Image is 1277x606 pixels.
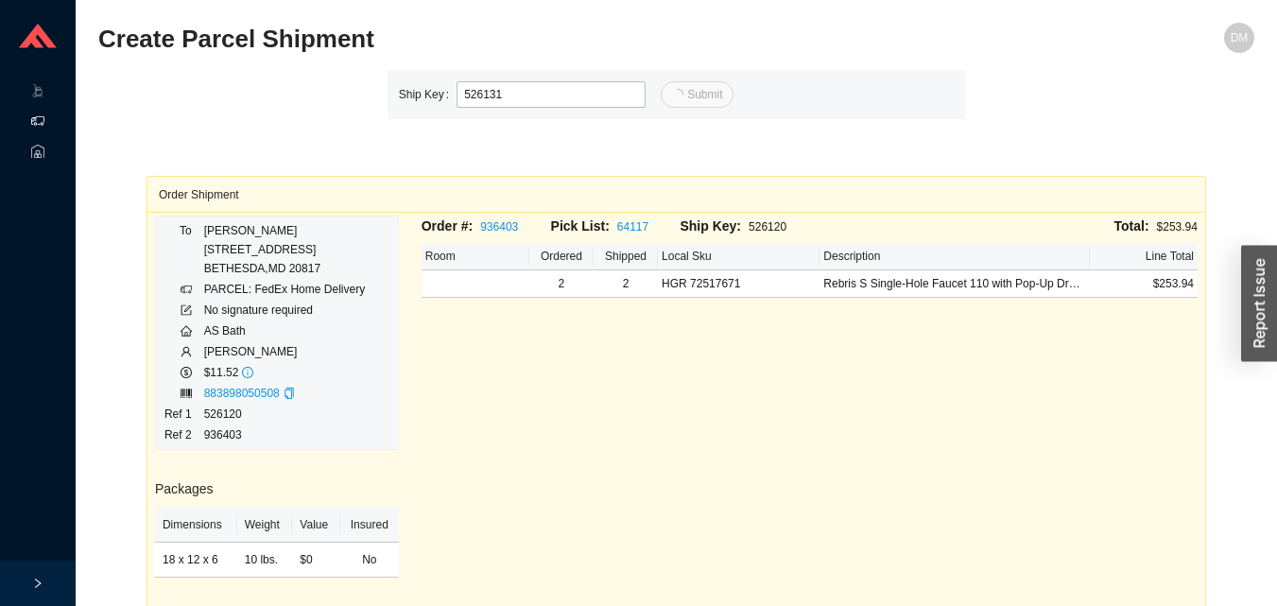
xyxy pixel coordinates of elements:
th: Line Total [1090,243,1198,270]
td: 2 [529,270,594,298]
th: Dimensions [155,508,237,543]
span: user [181,346,192,357]
td: HGR 72517671 [658,270,820,298]
td: $253.94 [1090,270,1198,298]
div: Order Shipment [159,177,1194,212]
td: 10 lbs. [237,543,293,578]
td: PARCEL: FedEx Home Delivery [203,279,367,300]
td: To [164,220,203,279]
div: $253.94 [809,216,1198,237]
th: Description [820,243,1089,270]
div: 526120 [680,216,809,237]
a: 64117 [617,220,648,234]
span: barcode [181,388,192,399]
td: 936403 [203,424,367,445]
h2: Create Parcel Shipment [98,23,965,56]
button: Submit [661,81,733,108]
span: Pick List: [551,218,610,234]
a: 936403 [480,220,518,234]
td: 18 x 12 x 6 [155,543,237,578]
td: $0 [292,543,340,578]
td: Ref 2 [164,424,203,445]
h3: Packages [155,478,399,500]
span: dollar [181,367,192,378]
span: Order #: [422,218,473,234]
span: DM [1231,23,1249,53]
td: No signature required [203,300,367,320]
span: Ship Key: [680,218,741,234]
td: Ref 1 [164,404,203,424]
div: Copy [284,384,295,403]
td: [PERSON_NAME] [203,341,367,362]
td: $11.52 [203,362,367,383]
span: form [181,304,192,316]
span: Total: [1114,218,1149,234]
a: 883898050508 [204,387,280,400]
td: No [340,543,399,578]
th: Ordered [529,243,594,270]
th: Shipped [594,243,658,270]
th: Weight [237,508,293,543]
label: Ship Key [399,81,457,108]
th: Local Sku [658,243,820,270]
td: 2 [594,270,658,298]
th: Value [292,508,340,543]
span: copy [284,388,295,399]
th: Insured [340,508,399,543]
span: home [181,325,192,337]
td: AS Bath [203,320,367,341]
div: Rebris S Single-Hole Faucet 110 with Pop-Up Drain, 1.2 GPM in Matte Black [823,274,1085,293]
td: 526120 [203,404,367,424]
span: right [32,578,43,589]
th: Room [422,243,529,270]
div: [PERSON_NAME] [STREET_ADDRESS] BETHESDA , MD 20817 [204,221,366,278]
span: info-circle [242,367,253,378]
